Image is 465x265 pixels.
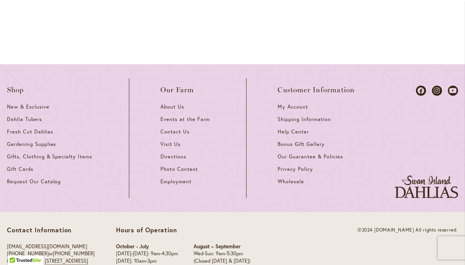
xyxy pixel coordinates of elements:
[160,104,184,110] span: About Us
[7,178,61,185] span: Request Our Catalog
[278,104,308,110] span: My Account
[7,153,92,160] span: Gifts, Clothing & Specialty Items
[278,128,309,135] span: Help Center
[194,243,250,251] p: August – September
[7,166,33,172] span: Gift Cards
[278,141,324,147] span: Bonus Gift Gallery
[7,86,24,94] span: Shop
[432,86,442,96] a: Dahlias on Instagram
[116,258,178,265] p: [DATE]: 10am-3pm
[53,250,95,257] a: [PHONE_NUMBER]
[160,116,210,123] span: Events at the Farm
[416,86,426,96] a: Dahlias on Facebook
[278,116,331,123] span: Shipping Information
[160,141,181,147] span: Visit Us
[278,86,355,94] span: Customer Information
[7,128,53,135] span: Fresh Cut Dahlias
[6,237,28,259] iframe: Launch Accessibility Center
[116,226,250,234] p: Hours of Operation
[7,250,49,257] a: [PHONE_NUMBER]
[7,226,95,234] p: Contact Information
[116,243,178,251] p: October - July
[194,250,250,258] p: Wed-Sun: 9am-5:30pm
[358,227,458,233] span: ©2024 [DOMAIN_NAME] All rights reserved.
[160,128,190,135] span: Contact Us
[278,166,313,172] span: Privacy Policy
[194,258,250,265] p: (Closed [DATE] & [DATE])
[278,178,304,185] span: Wholesale
[160,178,192,185] span: Employment
[278,153,343,160] span: Our Guarantee & Policies
[7,141,56,147] span: Gardening Supplies
[7,243,87,250] a: [EMAIL_ADDRESS][DOMAIN_NAME]
[7,104,49,110] span: New & Exclusive
[160,86,194,94] span: Our Farm
[160,153,187,160] span: Directions
[116,250,178,258] p: [DATE]-[DATE]: 9am-4:30pm
[160,166,198,172] span: Photo Contest
[448,86,458,96] a: Dahlias on Youtube
[7,116,42,123] span: Dahlia Tubers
